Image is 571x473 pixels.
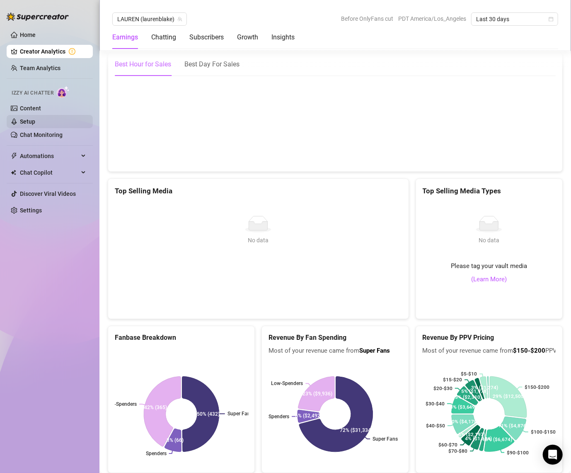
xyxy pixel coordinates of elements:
[269,346,402,356] span: Most of your revenue came from
[20,45,86,58] a: Creator Analytics exclamation-circle
[177,17,182,22] span: team
[189,32,224,42] div: Subscribers
[115,59,171,69] div: Best Hour for Sales
[426,423,445,429] text: $40-$50
[237,32,258,42] div: Growth
[423,346,556,356] span: Most of your revenue came from PPVs
[118,236,399,245] div: No data
[271,380,303,386] text: Low-Spenders
[423,333,556,343] h5: Revenue By PPV Pricing
[12,89,53,97] span: Izzy AI Chatter
[451,261,527,271] span: Please tag your vault media
[433,385,452,391] text: $20-$30
[20,166,79,179] span: Chat Copilot
[20,65,60,71] a: Team Analytics
[20,207,42,214] a: Settings
[115,333,248,343] h5: Fanbase Breakdown
[20,132,63,138] a: Chat Monitoring
[359,347,390,354] b: Super Fans
[443,377,462,383] text: $15-$20
[57,86,70,98] img: AI Chatter
[11,153,17,159] span: thunderbolt
[117,13,182,25] span: ️‍LAUREN (laurenblake)
[461,371,477,377] text: $5-$10
[20,190,76,197] a: Discover Viral Videos
[507,450,529,456] text: $90-$100
[151,32,176,42] div: Chatting
[438,442,457,448] text: $60-$70
[20,32,36,38] a: Home
[341,12,393,25] span: Before OnlyFans cut
[20,118,35,125] a: Setup
[471,275,507,285] a: (Learn More)
[549,17,554,22] span: calendar
[184,59,240,69] div: Best Day For Sales
[115,185,402,197] div: Top Selling Media
[543,445,563,465] div: Open Intercom Messenger
[373,436,398,442] text: Super Fans
[398,12,466,25] span: PDT America/Los_Angeles
[531,429,556,435] text: $100-$150
[476,13,553,25] span: Last 30 days
[448,449,467,454] text: $70-$80
[20,149,79,163] span: Automations
[146,451,167,457] text: Spenders
[476,236,502,245] div: No data
[227,411,253,417] text: Super Fans
[7,12,69,21] img: logo-BBDzfeDw.svg
[112,32,138,42] div: Earnings
[269,333,402,343] h5: Revenue By Fan Spending
[423,185,556,197] div: Top Selling Media Types
[513,347,546,354] b: $150-$200
[426,401,445,407] text: $30-$40
[525,384,550,390] text: $150-$200
[271,32,295,42] div: Insights
[105,402,137,407] text: Low-Spenders
[20,105,41,112] a: Content
[11,170,16,176] img: Chat Copilot
[269,414,290,419] text: Spenders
